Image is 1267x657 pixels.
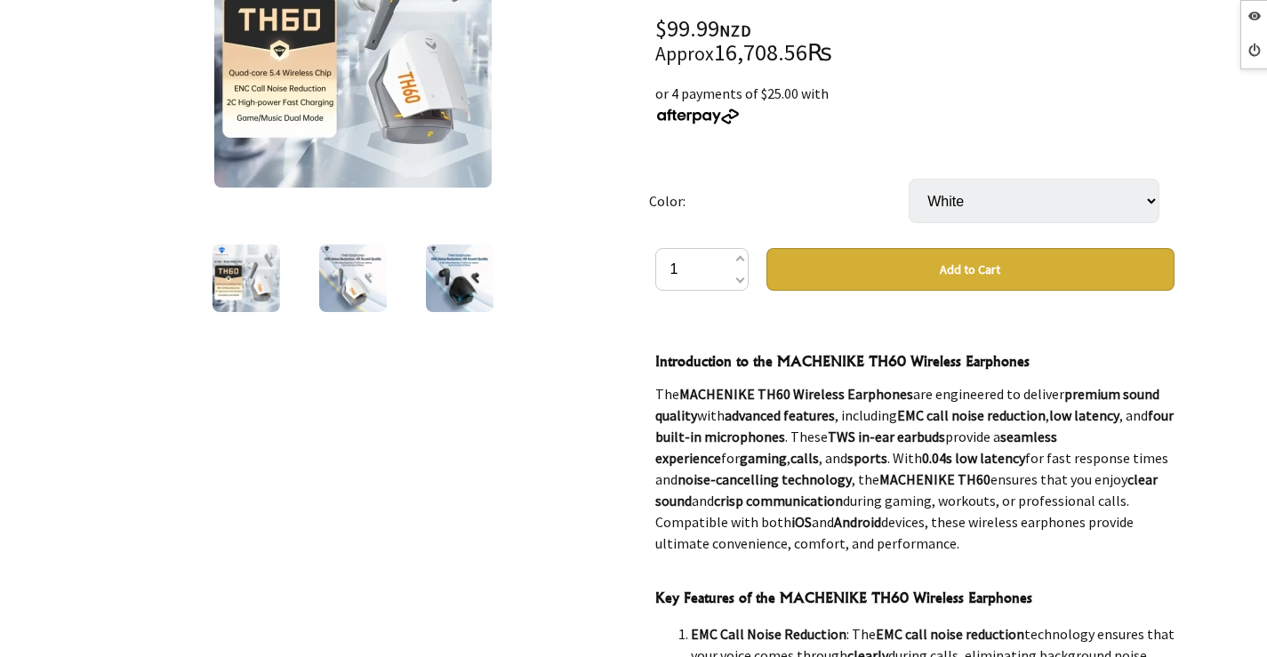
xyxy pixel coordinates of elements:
[828,428,945,445] strong: TWS in-ear earbuds
[791,513,812,531] strong: iOS
[213,244,280,312] img: MACHENIKE TH60 Wireless Earphones – Low Latency
[655,352,1030,370] strong: Introduction to the MACHENIKE TH60 Wireless Earphones
[714,492,843,509] strong: crisp communication
[790,449,819,467] strong: calls
[897,406,1046,424] strong: EMC call noise reduction
[649,154,909,248] td: Color:
[1049,406,1119,424] strong: low latency
[766,248,1175,291] button: Add to Cart
[876,625,1024,643] strong: EMC call noise reduction
[655,18,1175,65] div: $99.99 16,708.56₨
[719,20,751,41] span: NZD
[655,383,1175,554] p: The are engineered to deliver with , including , , and . These provide a for , , and . With for f...
[655,406,1174,445] strong: four built-in microphones
[847,449,887,467] strong: sports
[922,449,1025,467] strong: 0.04s low latency
[679,385,913,403] strong: MACHENIKE TH60 Wireless Earphones
[879,470,990,488] strong: MACHENIKE TH60
[691,625,846,643] strong: EMC Call Noise Reduction
[725,406,835,424] strong: advanced features
[740,449,787,467] strong: gaming
[319,244,387,312] img: MACHENIKE TH60 Wireless Earphones – Low Latency
[655,589,1032,606] strong: Key Features of the MACHENIKE TH60 Wireless Earphones
[655,108,741,124] img: Afterpay
[426,244,493,312] img: MACHENIKE TH60 Wireless Earphones – Low Latency
[834,513,881,531] strong: Android
[655,42,714,66] small: Approx
[655,470,1158,509] strong: clear sound
[678,470,852,488] strong: noise-cancelling technology
[655,83,1175,125] div: or 4 payments of $25.00 with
